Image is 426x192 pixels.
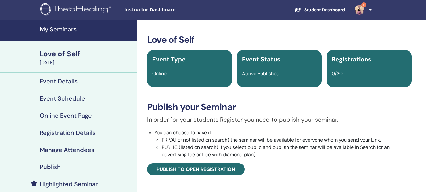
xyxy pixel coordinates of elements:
li: You can choose to have it [154,129,412,158]
h3: Publish your Seminar [147,102,412,113]
a: Student Dashboard [290,4,350,16]
span: 1 [361,2,366,7]
h4: Highlighted Seminar [40,180,98,188]
span: Event Type [152,55,186,63]
li: PUBLIC (listed on search) If you select public and publish the seminar will be available in Searc... [162,144,412,158]
img: default.jpg [355,5,364,15]
h4: Publish [40,163,61,171]
img: graduation-cap-white.svg [294,7,302,12]
span: Event Status [242,55,280,63]
h4: Online Event Page [40,112,92,119]
div: Love of Self [40,49,134,59]
span: 0/20 [332,70,343,77]
span: Instructor Dashboard [124,7,216,13]
a: Publish to open registration [147,163,245,175]
h4: My Seminars [40,26,134,33]
h4: Event Schedule [40,95,85,102]
a: Love of Self[DATE] [36,49,137,66]
span: Publish to open registration [157,166,235,172]
h3: Love of Self [147,34,412,45]
h4: Event Details [40,78,78,85]
h4: Manage Attendees [40,146,94,153]
span: Registrations [332,55,371,63]
span: Active Published [242,70,280,77]
img: logo.png [40,3,113,17]
div: [DATE] [40,59,134,66]
p: In order for your students Register you need to publish your seminar. [147,115,412,124]
span: Online [152,70,167,77]
h4: Registration Details [40,129,96,136]
li: PRIVATE (not listed on search) the seminar will be available for everyone whom you send your Link. [162,136,412,144]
